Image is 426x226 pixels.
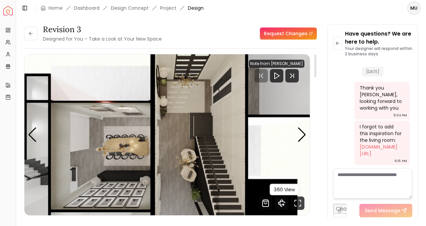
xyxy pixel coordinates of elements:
a: Request Changes [260,27,317,40]
a: Project [160,5,176,11]
svg: Next Track [285,69,299,82]
button: MU [407,1,421,15]
a: Home [49,5,63,11]
span: Design [188,5,204,11]
div: 1 / 5 [24,54,310,215]
svg: Shop Products from this design [259,196,272,210]
h3: Revision 3 [43,24,162,35]
div: Previous slide [28,127,37,142]
p: Your designer will respond within 2 business days. [345,46,412,57]
nav: breadcrumb [41,5,204,11]
div: Thank you [PERSON_NAME], looking forward to working with you [360,84,403,111]
img: Spacejoy Logo [3,6,13,15]
p: 360 View [274,186,295,193]
li: Design Concept [111,5,149,11]
div: I forgot to add this inspiration for the living room: [360,123,403,157]
p: Have questions? We are here to help. [345,30,412,46]
a: Dashboard [74,5,99,11]
svg: Fullscreen [291,196,304,210]
div: Carousel [24,54,310,215]
small: Designed for You – Take a Look at Your New Space [43,36,162,42]
div: Note from [PERSON_NAME] [249,60,304,68]
svg: Play [273,72,281,80]
div: Next slide [297,127,306,142]
span: MU [408,2,420,14]
div: 5:04 PM [394,112,407,119]
a: Spacejoy [3,6,13,15]
div: 6:16 PM [395,158,407,164]
svg: 360 View [275,196,288,210]
img: Design Render 1 [24,54,310,215]
a: [DOMAIN_NAME][URL] [360,144,398,157]
span: [DATE] [362,67,383,76]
